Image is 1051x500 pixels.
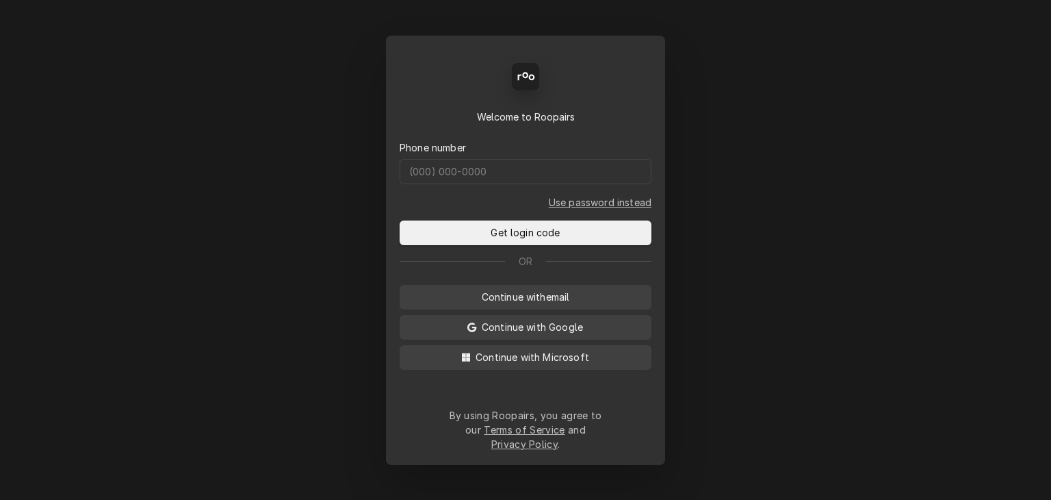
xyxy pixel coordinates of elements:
[400,159,651,184] input: (000) 000-0000
[479,290,573,304] span: Continue with email
[449,408,602,451] div: By using Roopairs, you agree to our and .
[479,320,586,334] span: Continue with Google
[484,424,565,436] a: Terms of Service
[400,221,651,245] button: Get login code
[400,110,651,124] div: Welcome to Roopairs
[488,225,562,240] span: Get login code
[400,315,651,340] button: Continue with Google
[491,438,558,450] a: Privacy Policy
[400,140,466,155] label: Phone number
[549,195,651,210] a: Go to Phone and password form
[400,345,651,370] button: Continue with Microsoft
[400,254,651,268] div: Or
[473,350,592,364] span: Continue with Microsoft
[400,285,651,310] button: Continue withemail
